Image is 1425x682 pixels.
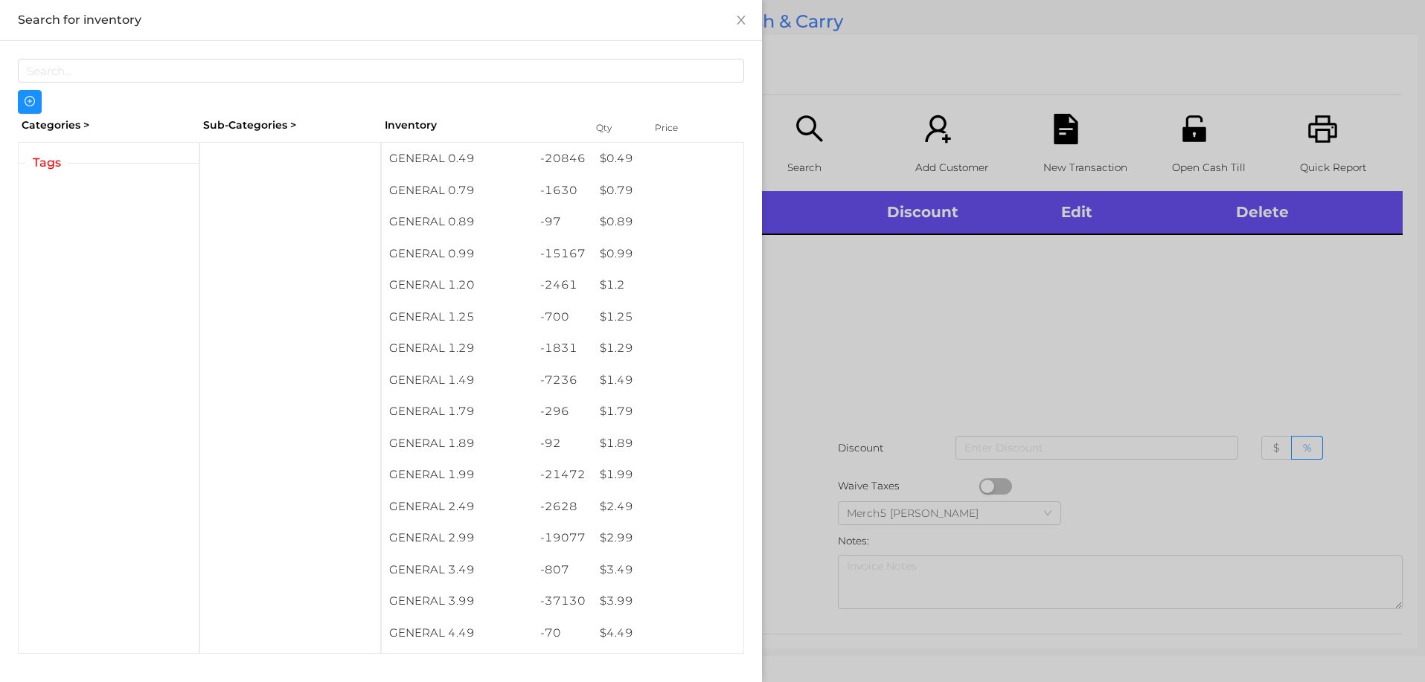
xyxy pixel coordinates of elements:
[592,617,743,649] div: $ 4.49
[382,396,533,428] div: GENERAL 1.79
[18,90,42,114] button: icon: plus-circle
[533,585,593,617] div: -37130
[382,175,533,207] div: GENERAL 0.79
[533,491,593,523] div: -2628
[382,332,533,364] div: GENERAL 1.29
[592,491,743,523] div: $ 2.49
[592,428,743,460] div: $ 1.89
[592,332,743,364] div: $ 1.29
[592,459,743,491] div: $ 1.99
[592,238,743,270] div: $ 0.99
[382,301,533,333] div: GENERAL 1.25
[533,428,593,460] div: -92
[382,522,533,554] div: GENERAL 2.99
[382,143,533,175] div: GENERAL 0.49
[382,617,533,649] div: GENERAL 4.49
[592,206,743,238] div: $ 0.89
[592,396,743,428] div: $ 1.79
[533,143,593,175] div: -20846
[533,301,593,333] div: -700
[382,428,533,460] div: GENERAL 1.89
[592,301,743,333] div: $ 1.25
[18,59,744,83] input: Search...
[533,175,593,207] div: -1630
[382,649,533,681] div: GENERAL 4.99
[382,238,533,270] div: GENERAL 0.99
[199,114,381,137] div: Sub-Categories >
[651,118,711,138] div: Price
[592,522,743,554] div: $ 2.99
[592,118,637,138] div: Qty
[25,154,68,172] span: Tags
[592,585,743,617] div: $ 3.99
[382,206,533,238] div: GENERAL 0.89
[382,554,533,586] div: GENERAL 3.49
[382,364,533,396] div: GENERAL 1.49
[382,269,533,301] div: GENERAL 1.20
[592,269,743,301] div: $ 1.2
[533,554,593,586] div: -807
[592,554,743,586] div: $ 3.49
[533,396,593,428] div: -296
[18,114,199,137] div: Categories >
[533,332,593,364] div: -1831
[735,14,747,26] i: icon: close
[592,175,743,207] div: $ 0.79
[382,491,533,523] div: GENERAL 2.49
[382,585,533,617] div: GENERAL 3.99
[533,459,593,491] div: -21472
[533,269,593,301] div: -2461
[382,459,533,491] div: GENERAL 1.99
[592,364,743,396] div: $ 1.49
[18,12,744,28] div: Search for inventory
[533,206,593,238] div: -97
[533,522,593,554] div: -19077
[533,238,593,270] div: -15167
[533,617,593,649] div: -70
[385,118,577,133] div: Inventory
[533,364,593,396] div: -7236
[592,649,743,681] div: $ 4.99
[592,143,743,175] div: $ 0.49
